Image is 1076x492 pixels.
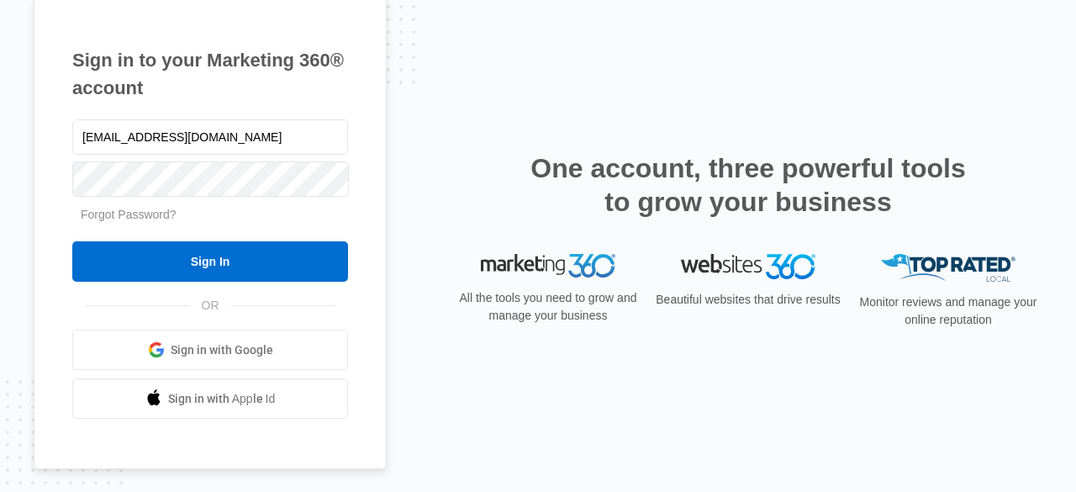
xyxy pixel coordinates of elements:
p: All the tools you need to grow and manage your business [454,289,642,325]
a: Sign in with Apple Id [72,378,348,419]
input: Sign In [72,241,348,282]
img: Websites 360 [681,254,815,278]
img: Marketing 360 [481,254,615,278]
a: Forgot Password? [81,208,177,221]
p: Beautiful websites that drive results [654,291,842,309]
a: Sign in with Google [72,330,348,370]
span: Sign in with Apple Id [168,390,276,408]
img: Top Rated Local [881,254,1015,282]
p: Monitor reviews and manage your online reputation [854,294,1042,329]
h1: Sign in to your Marketing 360® account [72,46,348,102]
h2: One account, three powerful tools to grow your business [525,151,971,219]
span: Sign in with Google [171,341,273,359]
input: Email [72,119,348,155]
span: OR [190,297,231,315]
